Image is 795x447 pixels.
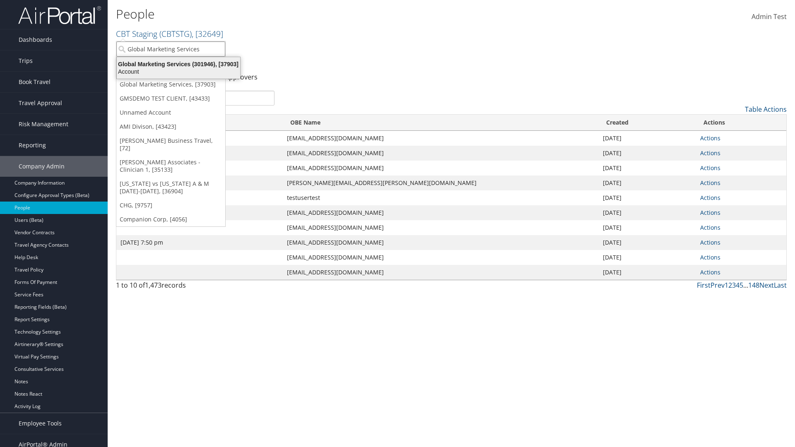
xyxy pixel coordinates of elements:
td: [EMAIL_ADDRESS][DOMAIN_NAME] [283,146,599,161]
a: Actions [700,164,720,172]
th: Actions [696,115,786,131]
td: [DATE] [599,146,696,161]
input: Search Accounts [116,41,225,57]
a: Next [759,281,774,290]
span: Travel Approval [19,93,62,113]
img: airportal-logo.png [18,5,101,25]
span: Dashboards [19,29,52,50]
a: Table Actions [745,105,787,114]
td: [DATE] [599,205,696,220]
a: Approvers [225,72,258,82]
td: [EMAIL_ADDRESS][DOMAIN_NAME] [283,205,599,220]
a: AMI Divison, [43423] [116,120,225,134]
td: [DATE] [599,250,696,265]
a: [PERSON_NAME] Business Travel, [72] [116,134,225,155]
td: [EMAIL_ADDRESS][DOMAIN_NAME] [283,265,599,280]
a: [PERSON_NAME] Associates - Clinician 1, [35133] [116,155,225,177]
td: [DATE] [599,235,696,250]
a: Actions [700,223,720,231]
td: [DATE] [599,175,696,190]
a: 148 [748,281,759,290]
a: First [697,281,711,290]
a: Actions [700,134,720,142]
a: 1 [725,281,728,290]
div: Account [112,68,245,75]
td: [DATE] [599,220,696,235]
td: [DATE] [599,265,696,280]
h1: People [116,5,563,23]
a: Actions [700,179,720,187]
a: Admin Test [752,4,787,30]
td: [DATE] 7:50 pm [116,235,283,250]
a: Global Marketing Services, [37903] [116,77,225,91]
a: Prev [711,281,725,290]
a: Last [774,281,787,290]
a: Actions [700,194,720,202]
div: 1 to 10 of records [116,280,275,294]
td: [DATE] [599,190,696,205]
td: [PERSON_NAME][EMAIL_ADDRESS][PERSON_NAME][DOMAIN_NAME] [283,175,599,190]
span: , [ 32649 ] [192,28,223,39]
td: [EMAIL_ADDRESS][DOMAIN_NAME] [283,250,599,265]
span: 1,473 [145,281,161,290]
a: 5 [740,281,743,290]
span: Risk Management [19,114,68,135]
a: Actions [700,238,720,246]
td: [DATE] [599,161,696,175]
span: Company Admin [19,156,65,177]
td: [EMAIL_ADDRESS][DOMAIN_NAME] [283,161,599,175]
td: [DATE] [599,131,696,146]
a: CBT Staging [116,28,223,39]
span: Employee Tools [19,413,62,434]
span: Trips [19,50,33,71]
div: Global Marketing Services (301946), [37903] [112,60,245,68]
a: GMSDEMO TEST CLIENT, [43433] [116,91,225,106]
a: [US_STATE] vs [US_STATE] A & M [DATE]-[DATE], [36904] [116,177,225,198]
a: Companion Corp, [4056] [116,212,225,226]
a: Actions [700,268,720,276]
a: 2 [728,281,732,290]
a: Actions [700,209,720,216]
a: 4 [736,281,740,290]
span: ( CBTSTG ) [159,28,192,39]
td: testusertest [283,190,599,205]
span: … [743,281,748,290]
th: OBE Name: activate to sort column ascending [283,115,599,131]
a: CHG, [9757] [116,198,225,212]
td: [EMAIL_ADDRESS][DOMAIN_NAME] [283,131,599,146]
a: Actions [700,149,720,157]
th: Created: activate to sort column ascending [599,115,696,131]
a: Unnamed Account [116,106,225,120]
span: Book Travel [19,72,51,92]
a: Actions [700,253,720,261]
td: [EMAIL_ADDRESS][DOMAIN_NAME] [283,220,599,235]
a: 3 [732,281,736,290]
span: Admin Test [752,12,787,21]
span: Reporting [19,135,46,156]
td: [EMAIL_ADDRESS][DOMAIN_NAME] [283,235,599,250]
